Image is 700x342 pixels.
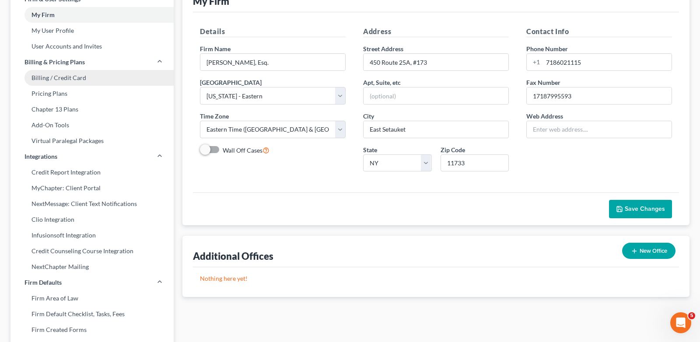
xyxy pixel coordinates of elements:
[24,278,62,287] span: Firm Defaults
[10,70,174,86] a: Billing / Credit Card
[10,275,174,290] a: Firm Defaults
[10,212,174,227] a: Clio Integration
[527,121,672,138] input: Enter web address....
[10,149,174,164] a: Integrations
[527,87,672,104] input: Enter fax...
[10,306,174,322] a: Firm Default Checklist, Tasks, Fees
[10,227,174,243] a: Infusionsoft Integration
[363,145,377,154] label: State
[200,26,346,37] h5: Details
[364,87,508,104] input: (optional)
[10,117,174,133] a: Add-On Tools
[10,290,174,306] a: Firm Area of Law
[200,45,231,52] span: Firm Name
[526,26,672,37] h5: Contact Info
[543,54,672,70] input: Enter phone...
[24,58,85,66] span: Billing & Pricing Plans
[363,78,401,87] label: Apt, Suite, etc
[10,101,174,117] a: Chapter 13 Plans
[363,26,509,37] h5: Address
[10,86,174,101] a: Pricing Plans
[526,78,560,87] label: Fax Number
[364,121,508,138] input: Enter city...
[670,312,691,333] iframe: Intercom live chat
[10,23,174,38] a: My User Profile
[10,38,174,54] a: User Accounts and Invites
[526,112,563,121] label: Web Address
[441,154,509,172] input: XXXXX
[200,274,672,283] p: Nothing here yet!
[10,7,174,23] a: My Firm
[688,312,695,319] span: 5
[625,205,665,213] span: Save Changes
[441,145,465,154] label: Zip Code
[10,54,174,70] a: Billing & Pricing Plans
[363,44,403,53] label: Street Address
[363,112,374,121] label: City
[364,54,508,70] input: Enter address...
[10,259,174,275] a: NextChapter Mailing
[10,243,174,259] a: Credit Counseling Course Integration
[10,322,174,338] a: Firm Created Forms
[223,147,262,154] span: Wall Off Cases
[200,54,345,70] input: Enter name...
[526,44,568,53] label: Phone Number
[527,54,543,70] div: +1
[200,112,229,121] label: Time Zone
[609,200,672,218] button: Save Changes
[10,196,174,212] a: NextMessage: Client Text Notifications
[622,243,675,259] button: New Office
[193,250,273,262] div: Additional Offices
[10,180,174,196] a: MyChapter: Client Portal
[10,164,174,180] a: Credit Report Integration
[200,78,262,87] label: [GEOGRAPHIC_DATA]
[10,133,174,149] a: Virtual Paralegal Packages
[24,152,57,161] span: Integrations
